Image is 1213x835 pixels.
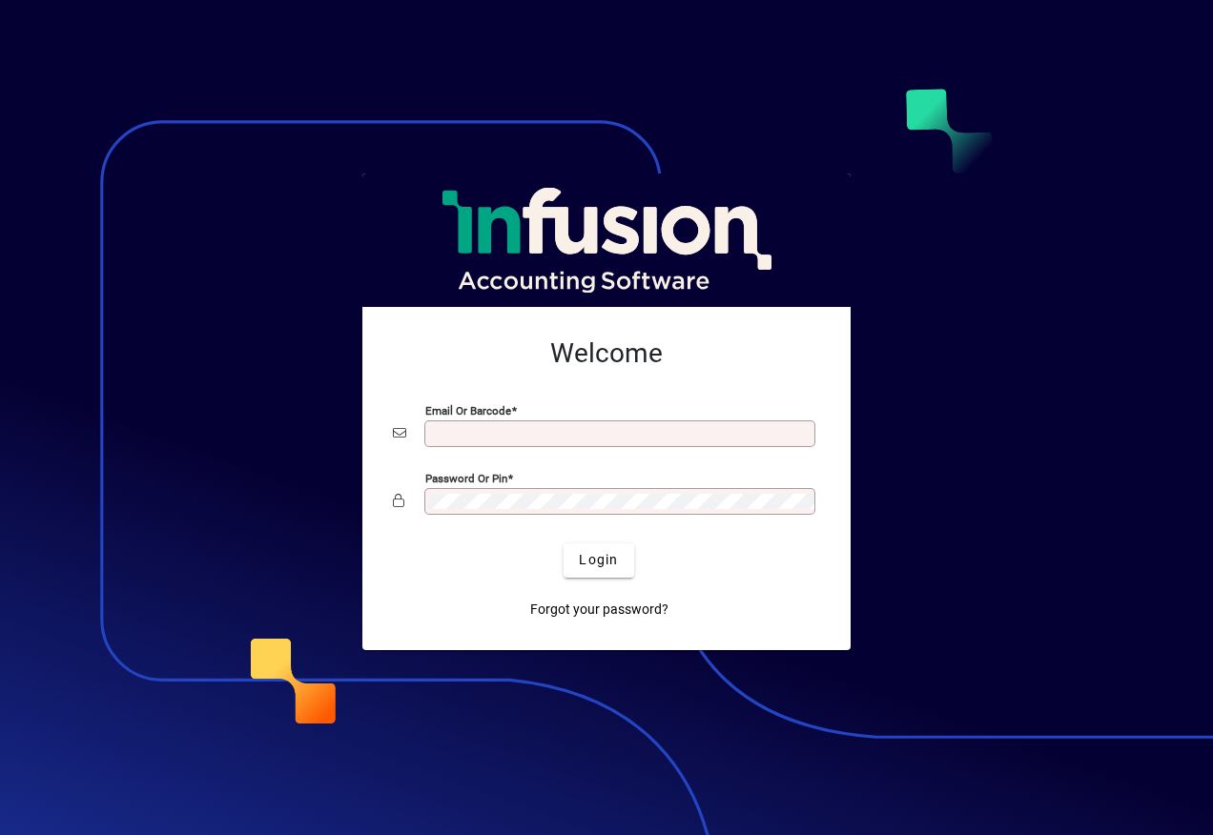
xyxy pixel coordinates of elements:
[393,337,820,370] h2: Welcome
[425,403,511,417] mat-label: Email or Barcode
[579,550,618,570] span: Login
[564,543,633,578] button: Login
[523,593,676,627] a: Forgot your password?
[530,600,668,620] span: Forgot your password?
[425,471,507,484] mat-label: Password or Pin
